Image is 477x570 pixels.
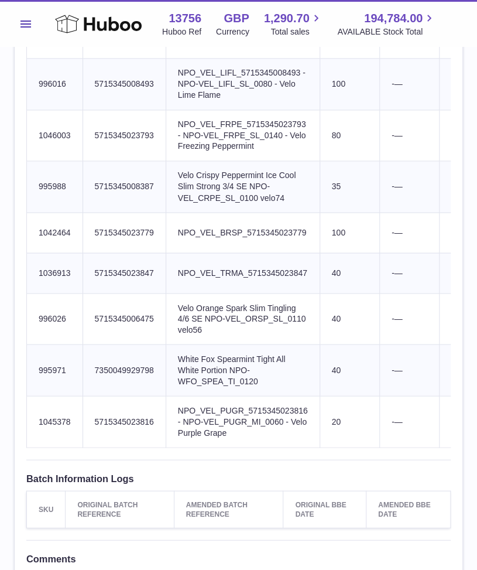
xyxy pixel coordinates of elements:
strong: GBP [224,11,249,26]
td: 5715345008387 [83,161,166,213]
div: Currency [216,26,249,37]
th: Original Batch Reference [66,490,174,527]
td: 996026 [27,293,83,344]
span: AVAILABLE Stock Total [338,26,437,37]
td: -— [379,252,439,293]
td: Velo Orange Spark Slim Tingling 4/6 SE NPO-VEL_ORSP_SL_0110 velo56 [166,293,320,344]
td: White Fox Spearmint Tight All White Portion NPO-WFO_SPEA_TI_0120 [166,344,320,396]
td: -— [379,161,439,213]
td: NPO_VEL_PUGR_5715345023816 - NPO-VEL_PUGR_MI_0060 - Velo Purple Grape [166,395,320,447]
td: 5715345008493 [83,58,166,110]
strong: 13756 [169,11,201,26]
td: 1045378 [27,395,83,447]
th: SKU [27,490,66,527]
td: NPO_VEL_TRMA_5715345023847 [166,252,320,293]
td: -— [379,395,439,447]
a: 194,784.00 AVAILABLE Stock Total [338,11,437,37]
th: Amended Batch Reference [174,490,283,527]
td: NPO_VEL_FRPE_5715345023793 - NPO-VEL_FRPE_SL_0140 - Velo Freezing Peppermint [166,110,320,161]
td: 80 [320,110,379,161]
span: Total sales [270,26,322,37]
td: 40 [320,293,379,344]
td: Velo Crispy Peppermint Ice Cool Slim Strong 3/4 SE NPO-VEL_CRPE_SL_0100 velo74 [166,161,320,213]
td: 40 [320,252,379,293]
h3: Comments [26,552,451,565]
td: 5715345023847 [83,252,166,293]
td: 5715345006475 [83,293,166,344]
td: 20 [320,395,379,447]
td: 995988 [27,161,83,213]
td: 1036913 [27,252,83,293]
td: NPO_VEL_BRSP_5715345023779 [166,213,320,253]
td: 40 [320,344,379,396]
span: 194,784.00 [364,11,423,26]
td: -— [379,58,439,110]
a: 1,290.70 Total sales [264,11,323,37]
h3: Batch Information Logs [26,472,451,484]
td: 5715345023793 [83,110,166,161]
td: 35 [320,161,379,213]
td: 5715345023779 [83,213,166,253]
td: 5715345023816 [83,395,166,447]
td: -— [379,293,439,344]
td: -— [379,213,439,253]
th: Original BBE Date [283,490,366,527]
td: 996016 [27,58,83,110]
td: -— [379,110,439,161]
span: 1,290.70 [264,11,310,26]
td: 100 [320,58,379,110]
td: 995971 [27,344,83,396]
td: 1046003 [27,110,83,161]
td: 100 [320,213,379,253]
th: Amended BBE Date [366,490,451,527]
div: Huboo Ref [162,26,201,37]
td: 1042464 [27,213,83,253]
td: 7350049929798 [83,344,166,396]
td: NPO_VEL_LIFL_5715345008493 - NPO-VEL_LIFL_SL_0080 - Velo Lime Flame [166,58,320,110]
td: -— [379,344,439,396]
